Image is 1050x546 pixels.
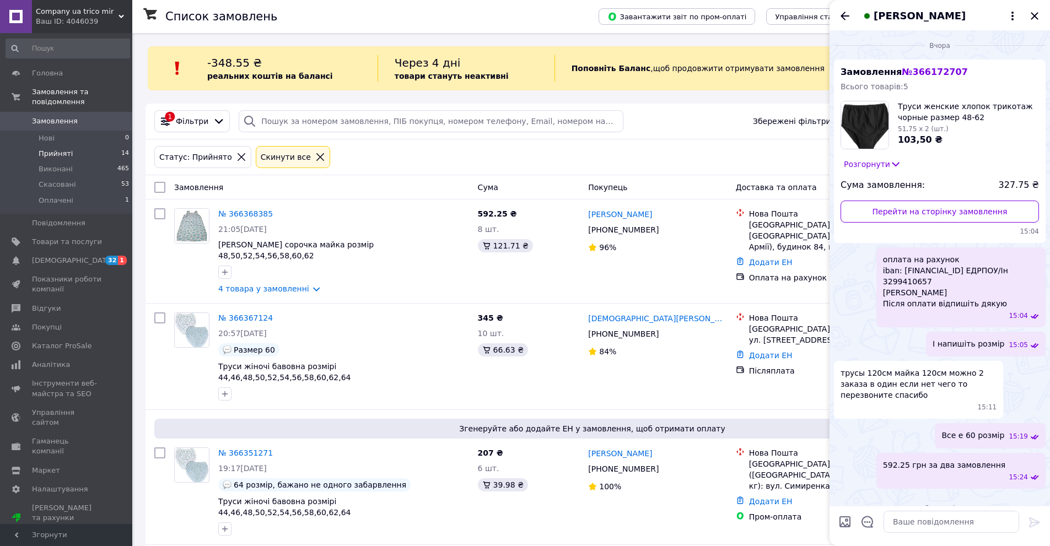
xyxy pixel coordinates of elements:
[32,466,60,475] span: Маркет
[478,448,503,457] span: 207 ₴
[32,218,85,228] span: Повідомлення
[218,448,273,457] a: № 366351271
[554,55,898,82] div: , щоб продовжити отримувати замовлення
[753,116,833,127] span: Збережені фільтри:
[32,436,102,456] span: Гаманець компанії
[32,503,102,533] span: [PERSON_NAME] та рахунки
[599,8,755,25] button: Завантажити звіт по пром-оплаті
[749,323,904,345] div: [GEOGRAPHIC_DATA], №32 (до 30 кг): ул. [STREET_ADDRESS]
[175,313,209,347] img: Фото товару
[749,272,904,283] div: Оплата на рахунок
[478,209,517,218] span: 592.25 ₴
[898,101,1039,123] span: Труси женские хлопок трикотаж чорные размер 48-62
[898,125,949,133] span: 51,75 x 2 (шт.)
[32,274,102,294] span: Показники роботи компанії
[218,225,267,234] span: 21:05[DATE]
[834,40,1046,51] div: 11.10.2025
[841,367,997,401] span: трусы 120см майка 120см можно 2 заказа в один если нет чего то перезвоните спасибо
[478,183,498,192] span: Cума
[874,9,966,23] span: [PERSON_NAME]
[941,430,1004,441] span: Все е 60 розмір
[218,497,351,517] span: Труси жіночі бавовна розмірі 44,46,48,50,52,54,56,58,60,62,64
[118,256,127,265] span: 1
[572,64,651,73] b: Поповніть Баланс
[766,8,868,25] button: Управління статусами
[860,515,875,529] button: Відкрити шаблони відповідей
[105,256,118,265] span: 32
[586,222,661,237] div: [PHONE_NUMBER]
[841,82,908,91] span: Всього товарів: 5
[898,134,943,145] span: 103,50 ₴
[218,464,267,473] span: 19:17[DATE]
[174,208,209,244] a: Фото товару
[32,341,91,351] span: Каталог ProSale
[218,329,267,338] span: 20:57[DATE]
[175,448,209,482] img: Фото товару
[125,196,129,206] span: 1
[478,329,504,338] span: 10 шт.
[121,149,129,159] span: 14
[36,7,119,17] span: Company ua trico mir
[478,478,528,491] div: 39.98 ₴
[32,304,61,313] span: Відгуки
[775,13,859,21] span: Управління статусами
[1009,473,1028,482] span: 15:24 11.10.2025
[39,133,55,143] span: Нові
[32,322,62,332] span: Покупці
[32,379,102,398] span: Інструменти веб-майстра та SEO
[234,345,275,354] span: Размер 60
[36,17,132,26] div: Ваш ID: 4046039
[239,110,623,132] input: Пошук за номером замовлення, ПІБ покупця, номером телефону, Email, номером накладної
[32,116,78,126] span: Замовлення
[218,313,273,322] a: № 366367124
[749,497,793,506] a: Додати ЕН
[749,208,904,219] div: Нова Пошта
[478,464,499,473] span: 6 шт.
[32,237,102,247] span: Товари та послуги
[478,313,503,322] span: 345 ₴
[749,511,904,522] div: Пром-оплата
[218,362,351,382] a: Труси жіночі бавовна розмірі 44,46,48,50,52,54,56,58,60,62,64
[749,365,904,376] div: Післяплата
[841,101,889,149] img: 6417806991_w200_h200_trusi-zhenskie-hlopok.jpg
[174,183,223,192] span: Замовлення
[39,164,73,174] span: Виконані
[207,72,333,80] b: реальних коштів на балансі
[395,56,461,69] span: Через 4 дні
[32,256,114,266] span: [DEMOGRAPHIC_DATA]
[32,360,70,370] span: Аналітика
[157,151,234,163] div: Статус: Прийнято
[749,312,904,323] div: Нова Пошта
[174,447,209,483] a: Фото товару
[39,196,73,206] span: Оплачені
[39,180,76,190] span: Скасовані
[599,243,616,252] span: 96%
[588,448,652,459] a: [PERSON_NAME]
[32,523,102,533] div: Prom мікс 1 000
[169,60,186,77] img: :exclamation:
[32,408,102,428] span: Управління сайтом
[925,41,955,51] span: Вчора
[749,447,904,458] div: Нова Пошта
[125,133,129,143] span: 0
[902,67,967,77] span: № 366172707
[223,345,231,354] img: :speech_balloon:
[223,480,231,489] img: :speech_balloon:
[933,338,1004,350] span: І напишіть розмір
[32,484,88,494] span: Налаштування
[218,240,374,260] a: [PERSON_NAME] сорочка майка розмір 48,50,52,54,56,58,60,62
[749,219,904,252] div: [GEOGRAPHIC_DATA], вул. [GEOGRAPHIC_DATA] (Першої Кінної Армії), будинок 84, кв. 0
[586,461,661,477] div: [PHONE_NUMBER]
[841,158,904,170] button: Розгорнути
[599,347,616,356] span: 84%
[478,225,499,234] span: 8 шт.
[841,179,925,192] span: Сума замовлення:
[6,39,130,58] input: Пошук
[999,179,1039,192] span: 327.75 ₴
[834,502,1046,513] div: 12.10.2025
[159,423,1026,434] span: Згенеруйте або додайте ЕН у замовлення, щоб отримати оплату
[174,312,209,348] a: Фото товару
[599,482,621,491] span: 100%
